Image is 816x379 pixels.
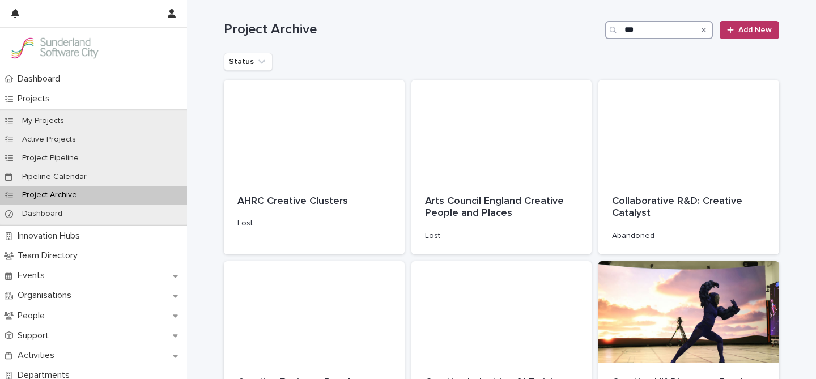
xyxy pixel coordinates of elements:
[13,209,71,219] p: Dashboard
[605,21,713,39] input: Search
[224,53,273,71] button: Status
[237,195,391,208] p: AHRC Creative Clusters
[13,116,73,126] p: My Projects
[13,290,80,301] p: Organisations
[13,250,87,261] p: Team Directory
[224,22,601,38] h1: Project Archive
[13,330,58,341] p: Support
[13,190,86,200] p: Project Archive
[738,26,772,34] span: Add New
[237,219,391,228] p: Lost
[13,350,63,361] p: Activities
[411,80,592,254] a: Arts Council England Creative People and PlacesLost
[720,21,779,39] a: Add New
[13,172,96,182] p: Pipeline Calendar
[13,310,54,321] p: People
[13,135,85,144] p: Active Projects
[612,231,766,241] p: Abandoned
[425,231,579,241] p: Lost
[13,231,89,241] p: Innovation Hubs
[224,80,405,254] a: AHRC Creative ClustersLost
[598,80,779,254] a: Collaborative R&D: Creative CatalystAbandoned
[9,37,100,59] img: Kay6KQejSz2FjblR6DWv
[13,74,69,84] p: Dashboard
[13,270,54,281] p: Events
[612,195,766,220] p: Collaborative R&D: Creative Catalyst
[13,154,88,163] p: Project Pipeline
[13,93,59,104] p: Projects
[425,195,579,220] p: Arts Council England Creative People and Places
